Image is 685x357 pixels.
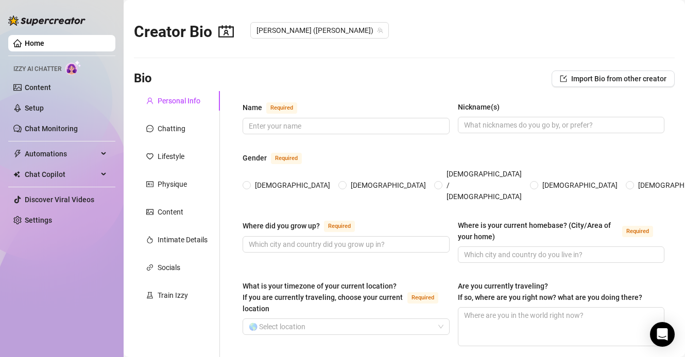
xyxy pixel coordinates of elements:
span: message [146,125,153,132]
span: [DEMOGRAPHIC_DATA] [251,180,334,191]
span: experiment [146,292,153,299]
span: import [560,75,567,82]
div: Train Izzy [158,290,188,301]
div: Content [158,206,183,218]
span: Required [324,221,355,232]
span: picture [146,208,153,216]
span: fire [146,236,153,243]
span: Required [622,226,653,237]
label: Nickname(s) [458,101,507,113]
span: Automations [25,146,98,162]
h2: Creator Bio [134,22,234,42]
input: Nickname(s) [464,119,657,131]
span: thunderbolt [13,150,22,158]
input: Where did you grow up? [249,239,441,250]
a: Discover Viral Videos [25,195,94,204]
div: Chatting [158,123,185,134]
span: What is your timezone of your current location? If you are currently traveling, choose your curre... [243,282,403,313]
div: Nickname(s) [458,101,500,113]
span: [DEMOGRAPHIC_DATA] [538,180,622,191]
span: Import Bio from other creator [571,75,666,83]
h3: Bio [134,70,152,87]
span: Required [266,102,297,114]
span: link [146,264,153,271]
label: Gender [243,152,313,164]
input: Name [249,120,441,132]
div: Personal Info [158,95,200,106]
a: Chat Monitoring [25,124,78,133]
a: Home [25,39,44,47]
div: Lifestyle [158,151,184,162]
div: Name [243,102,262,113]
div: Open Intercom Messenger [650,322,675,347]
span: [DEMOGRAPHIC_DATA] / [DEMOGRAPHIC_DATA] [442,168,526,202]
span: Jaylie (jaylietori) [256,23,383,38]
a: Content [25,83,51,92]
label: Where is your current homebase? (City/Area of your home) [458,220,665,242]
span: heart [146,153,153,160]
img: Chat Copilot [13,171,20,178]
span: idcard [146,181,153,188]
button: Import Bio from other creator [552,70,675,87]
div: Gender [243,152,267,164]
div: Physique [158,178,187,190]
span: Required [271,153,302,164]
span: Required [407,292,438,304]
span: Chat Copilot [25,166,98,183]
input: Where is your current homebase? (City/Area of your home) [464,249,657,260]
img: logo-BBDzfeDw.svg [8,15,85,26]
span: user [146,97,153,104]
span: team [377,27,383,33]
div: Where is your current homebase? (City/Area of your home) [458,220,619,242]
label: Name [243,101,309,114]
img: AI Chatter [65,60,81,75]
a: Settings [25,216,52,224]
label: Where did you grow up? [243,220,366,232]
div: Intimate Details [158,234,208,245]
a: Setup [25,104,44,112]
span: Are you currently traveling? If so, where are you right now? what are you doing there? [458,282,642,301]
div: Where did you grow up? [243,220,320,231]
div: Socials [158,262,180,273]
span: Izzy AI Chatter [13,64,61,74]
span: [DEMOGRAPHIC_DATA] [347,180,430,191]
span: contacts [218,24,234,39]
